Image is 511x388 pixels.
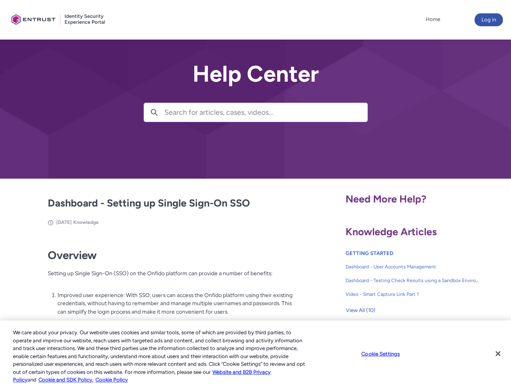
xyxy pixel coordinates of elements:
[346,277,480,284] span: Dashboard - Testing Check Results using a Sandbox Environment
[144,61,368,86] h2: Help Center
[144,103,164,122] button: Search
[346,304,375,316] span: View All (10)
[424,13,442,25] a: Home
[48,269,293,286] p: Setting up Single Sign-On (SSO) on the Onfido platform can provide a number of benefits:
[475,13,503,26] button: Log in
[355,346,406,362] button: Cookie Settings
[346,274,480,287] a: Dashboard - Testing Check Results using a Sandbox Environment
[48,196,293,211] h2: Dashboard - Setting up Single Sign-On SSO
[57,291,293,316] p: Improved user experience: With SSO, users can access the Onfido platform using their existing cre...
[346,304,376,317] button: View All (10)
[489,345,507,363] button: Close
[346,263,480,270] span: Dashboard - User Accounts Management
[13,329,307,384] div: We care about your privacy. Our website uses cookies and similar tools, some of which are provide...
[48,249,97,262] strong: Overview
[164,103,367,122] input: Search for articles, cases, videos...
[56,219,72,225] span: [DATE]
[346,291,480,298] span: Video - Smart Capture Link Part 1
[346,250,393,256] a: GETTING STARTED
[346,260,480,274] a: Dashboard - User Accounts Management
[346,193,426,205] span: Need More Help?
[346,226,437,238] span: Knowledge Articles
[73,219,99,226] li: Knowledge
[38,377,93,383] a: Cookie and SDK Policy.
[346,287,480,301] a: Video - Smart Capture Link Part 1
[95,377,128,383] a: Cookie Policy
